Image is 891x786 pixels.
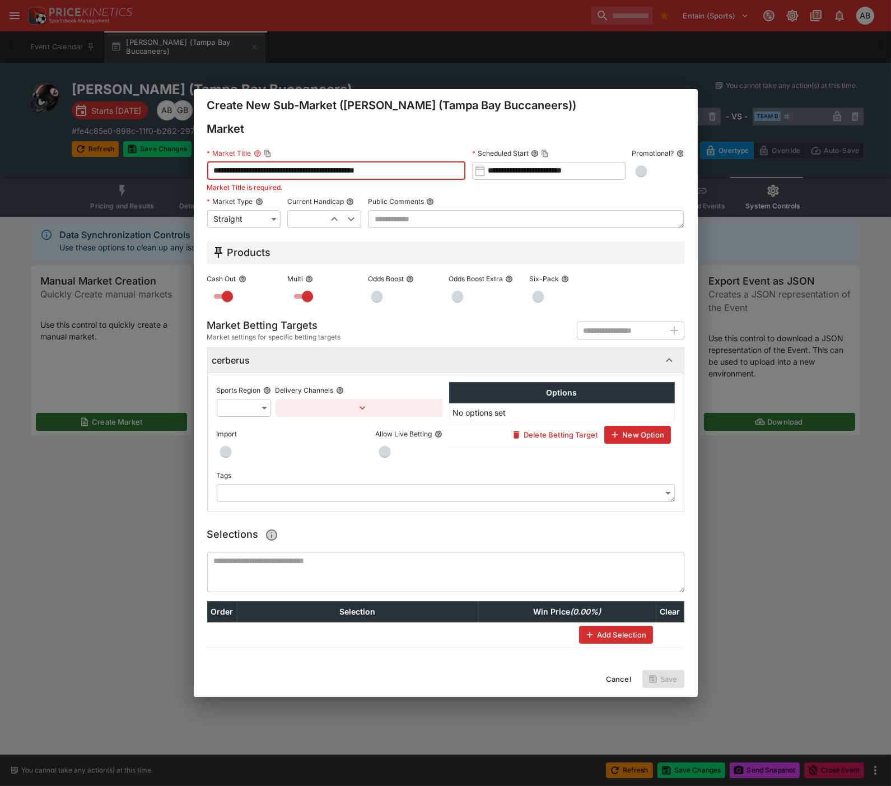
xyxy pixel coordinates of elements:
button: Copy To Clipboard [541,150,549,157]
button: Allow Live Betting [435,430,442,438]
div: Straight [207,210,281,228]
p: Market Type [207,197,253,206]
p: Six-Pack [529,274,559,283]
h5: Selections [207,525,282,545]
button: Public Comments [426,198,434,206]
h5: Products [227,246,271,259]
p: Delivery Channels [276,385,334,395]
p: Import [217,429,237,439]
button: Add Selection [579,626,653,644]
p: Market Title [207,148,251,158]
button: Multi [305,275,313,283]
button: Paste/Type a csv of selections prices here. When typing, a selection will be created as you creat... [262,525,282,545]
div: Create New Sub-Market ([PERSON_NAME] (Tampa Bay Buccaneers)) [194,89,698,122]
button: Import [240,430,248,438]
button: Sports Region [263,387,271,394]
h5: Market Betting Targets [207,319,341,332]
span: Market Title is required. [207,183,283,192]
button: Promotional? [677,150,684,157]
button: New Option [604,426,671,444]
button: Current Handicap [346,198,354,206]
h4: Market [207,122,245,136]
td: No options set [449,403,674,422]
button: Copy To Clipboard [264,150,272,157]
p: Promotional? [632,148,674,158]
span: Market settings for specific betting targets [207,332,341,343]
em: ( 0.00 %) [571,607,601,616]
button: Odds Boost Extra [505,275,513,283]
button: Six-Pack [561,275,569,283]
p: Allow Live Betting [376,429,432,439]
button: Odds Boost [406,275,414,283]
p: Odds Boost [368,274,404,283]
th: Order [207,602,237,622]
button: Delete Betting Target [506,426,604,444]
th: Options [449,383,674,403]
p: Public Comments [368,197,424,206]
th: Win Price [478,602,656,622]
button: Delivery Channels [336,387,344,394]
h6: cerberus [212,355,250,366]
p: Sports Region [217,385,261,395]
p: Scheduled Start [472,148,529,158]
p: Cash Out [207,274,236,283]
p: Current Handicap [287,197,344,206]
button: Market Type [255,198,263,206]
th: Selection [237,602,478,622]
th: Clear [656,602,684,622]
p: Odds Boost Extra [449,274,503,283]
button: Market TitleCopy To Clipboard [254,150,262,157]
button: Scheduled StartCopy To Clipboard [531,150,539,157]
button: Cash Out [239,275,246,283]
button: Cancel [599,670,638,688]
p: Multi [287,274,303,283]
p: Tags [217,471,232,480]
